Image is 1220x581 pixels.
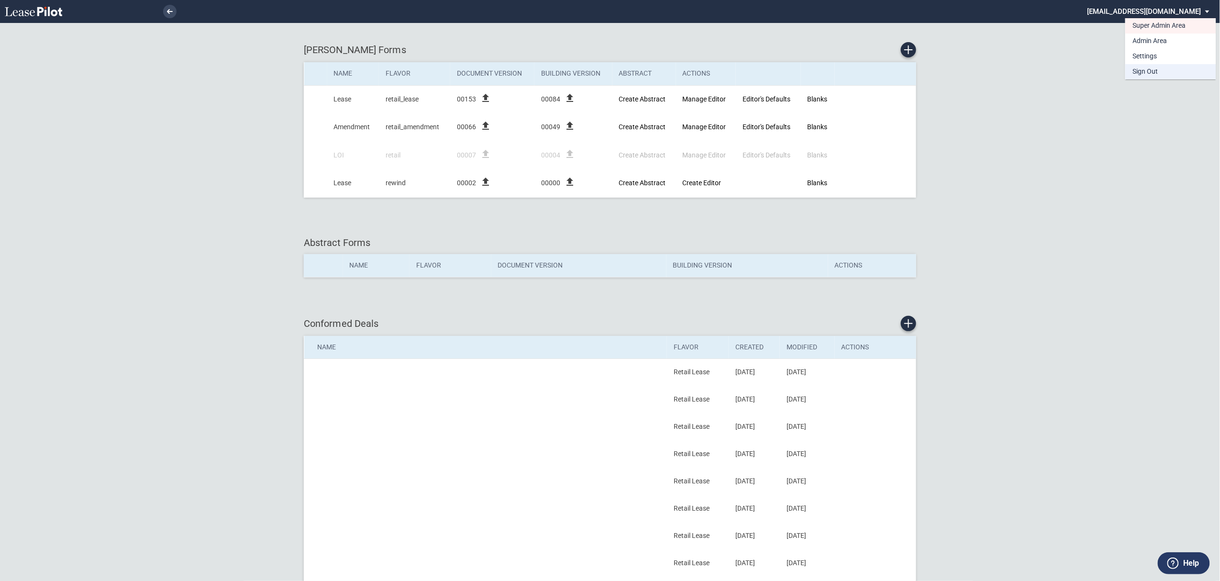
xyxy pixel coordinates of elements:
[1158,552,1210,574] button: Help
[1133,21,1186,31] div: Super Admin Area
[1133,67,1158,77] div: Sign Out
[1133,36,1167,46] div: Admin Area
[1183,557,1199,570] label: Help
[1133,52,1157,61] div: Settings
